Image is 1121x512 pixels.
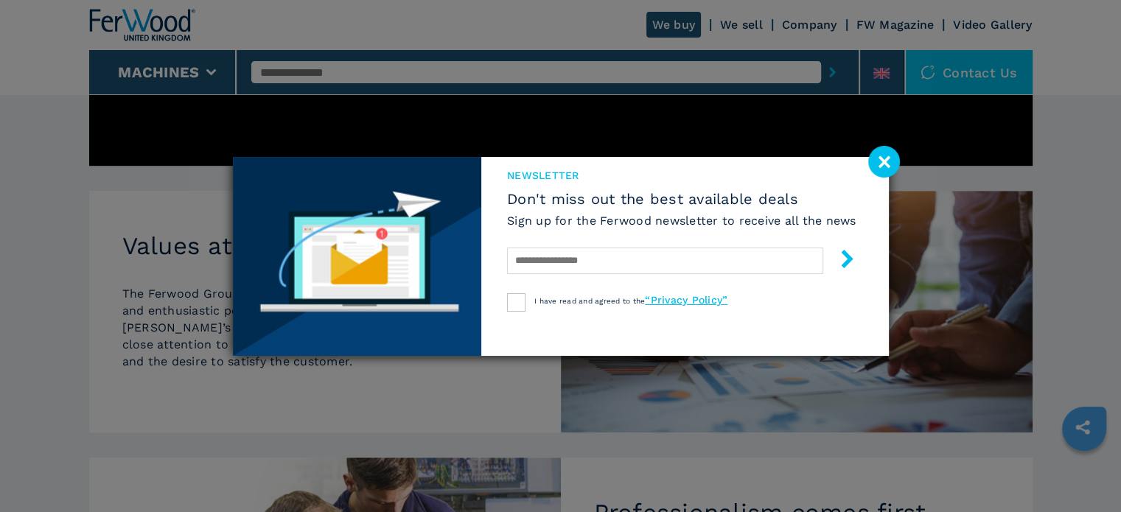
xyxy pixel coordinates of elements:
[823,244,856,278] button: submit-button
[534,297,727,305] span: I have read and agreed to the
[507,212,856,229] h6: Sign up for the Ferwood newsletter to receive all the news
[645,294,727,306] a: “Privacy Policy”
[507,168,856,183] span: newsletter
[507,190,856,208] span: Don't miss out the best available deals
[233,157,482,356] img: Newsletter image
